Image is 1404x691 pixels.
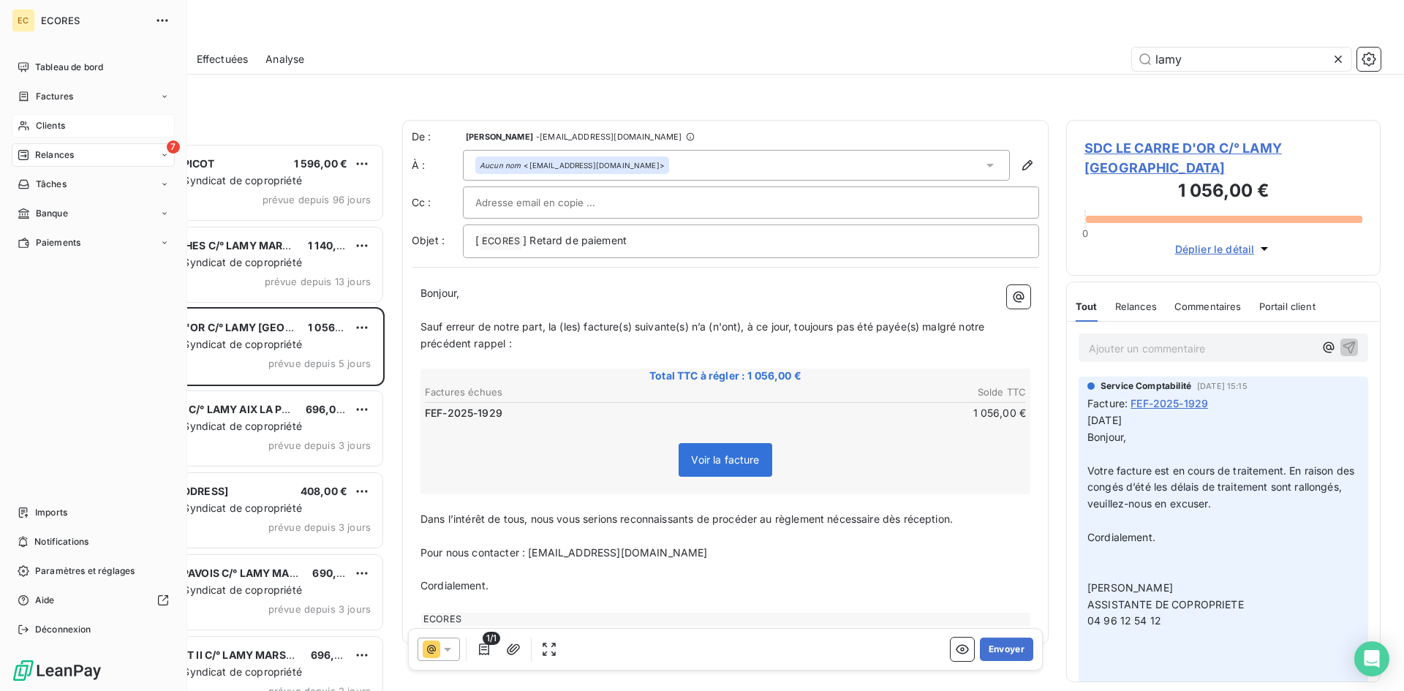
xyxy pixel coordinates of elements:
a: Tableau de bord [12,56,175,79]
span: prévue depuis 3 jours [268,439,371,451]
button: Déplier le détail [1171,241,1277,257]
td: 1 056,00 € [726,405,1027,421]
span: Plan de relance Syndicat de copropriété [105,174,302,186]
em: Aucun nom [480,160,521,170]
a: 7Relances [12,143,175,167]
span: 0 [1082,227,1088,239]
span: [ [475,234,479,246]
span: Factures [36,90,73,103]
span: Plan de relance Syndicat de copropriété [105,420,302,432]
span: Analyse [265,52,304,67]
th: Factures échues [424,385,725,400]
label: Cc : [412,195,463,210]
span: prévue depuis 96 jours [263,194,371,205]
span: ECORES [41,15,146,26]
span: Paiements [36,236,80,249]
div: Open Intercom Messenger [1354,641,1389,676]
span: Plan de relance Syndicat de copropriété [105,665,302,678]
span: Total TTC à régler : 1 056,00 € [423,369,1028,383]
span: Sauf erreur de notre part, la (les) facture(s) suivante(s) n’a (n'ont), à ce jour, toujours pas é... [420,320,987,350]
span: Service Comptabilité [1101,380,1191,393]
span: Déconnexion [35,623,91,636]
span: Relances [35,148,74,162]
a: Imports [12,501,175,524]
span: Plan de relance Syndicat de copropriété [105,338,302,350]
button: Envoyer [980,638,1033,661]
span: Voir la facture [691,453,759,466]
input: Rechercher [1132,48,1351,71]
a: Banque [12,202,175,225]
img: Logo LeanPay [12,659,102,682]
span: Votre facture est en cours de traitement. En raison des congés d’été les délais de traitement son... [1087,464,1357,510]
span: Clients [36,119,65,132]
span: Bonjour, [420,287,459,299]
span: 1 596,00 € [294,157,348,170]
span: [PERSON_NAME] [466,132,533,141]
a: Paiements [12,231,175,254]
span: SDC LE CARRE D'OR C/° LAMY [GEOGRAPHIC_DATA] [1084,138,1362,178]
span: Portail client [1259,301,1316,312]
span: Notifications [34,535,88,548]
span: 690,00 € [312,567,359,579]
label: À : [412,158,463,173]
span: Déplier le détail [1175,241,1255,257]
span: SDC LES ACANTHES C/° LAMY MARSEILLE PRADO [103,239,356,252]
span: Tout [1076,301,1098,312]
span: prévue depuis 13 jours [265,276,371,287]
span: Cordialement. [1087,531,1155,543]
span: 04 96 12 54 12 [1087,614,1161,627]
span: Pour nous contacter : [EMAIL_ADDRESS][DOMAIN_NAME] [420,546,708,559]
span: 7 [167,140,180,154]
span: Aide [35,594,55,607]
span: Relances [1115,301,1157,312]
span: FEF-2025-1929 [1131,396,1208,411]
input: Adresse email en copie ... [475,192,633,214]
span: [PERSON_NAME] [1087,581,1173,594]
span: prévue depuis 3 jours [268,521,371,533]
span: SDC LE CARRE D'OR C/° LAMY [GEOGRAPHIC_DATA] [103,321,367,333]
span: Tâches [36,178,67,191]
span: SDC LE MEJANE C/° LAMY AIX LA PARADE [103,403,317,415]
span: ASSISTANTE DE COPROPRIETE [1087,598,1244,611]
a: Tâches [12,173,175,196]
span: - [EMAIL_ADDRESS][DOMAIN_NAME] [536,132,682,141]
h3: 1 056,00 € [1084,178,1362,207]
span: [DATE] 15:15 [1197,382,1248,390]
span: Facture : [1087,396,1128,411]
span: Effectuées [197,52,249,67]
a: Factures [12,85,175,108]
span: ECORES [480,233,522,250]
div: EC [12,9,35,32]
span: 408,00 € [301,485,347,497]
span: 696,00 € [306,403,352,415]
span: SDC LE VALRIANT II C/° LAMY MARSEILLE PRADO [103,649,352,661]
span: Cordialement. [420,579,488,592]
span: Commentaires [1174,301,1242,312]
span: FEF-2025-1929 [425,406,502,420]
span: 1 056,00 € [308,321,362,333]
div: grid [70,143,385,691]
span: Imports [35,506,67,519]
a: Clients [12,114,175,137]
span: Tableau de bord [35,61,103,74]
span: De : [412,129,463,144]
span: Objet : [412,234,445,246]
span: 1/1 [483,632,500,645]
th: Solde TTC [726,385,1027,400]
span: 1 140,00 € [308,239,360,252]
span: Plan de relance Syndicat de copropriété [105,256,302,268]
span: SDC LE GRAND PAVOIS C/° LAMY MARSEILLE PRADO [103,567,370,579]
span: Paramètres et réglages [35,564,135,578]
span: Plan de relance Syndicat de copropriété [105,502,302,514]
span: prévue depuis 3 jours [268,603,371,615]
span: prévue depuis 5 jours [268,358,371,369]
span: Dans l’intérêt de tous, nous vous serions reconnaissants de procéder au règlement nécessaire dès ... [420,513,953,525]
span: 696,00 € [311,649,358,661]
span: ] Retard de paiement [523,234,627,246]
span: Plan de relance Syndicat de copropriété [105,584,302,596]
div: <[EMAIL_ADDRESS][DOMAIN_NAME]> [480,160,665,170]
a: Aide [12,589,175,612]
span: Banque [36,207,68,220]
a: Paramètres et réglages [12,559,175,583]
